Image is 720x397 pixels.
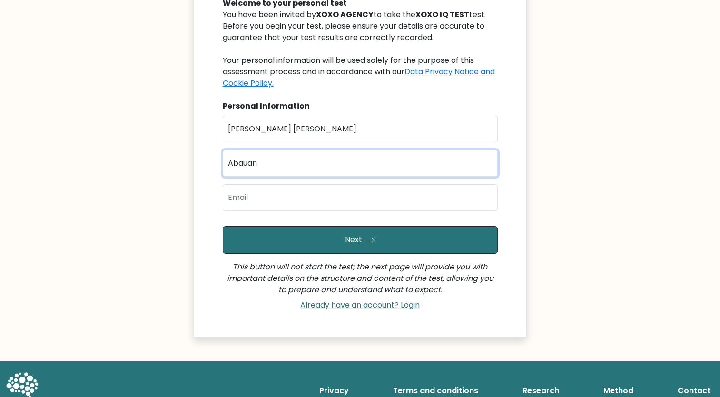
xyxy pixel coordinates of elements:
[415,9,469,20] b: XOXO IQ TEST
[223,116,498,142] input: First name
[223,184,498,211] input: Email
[223,66,495,89] a: Data Privacy Notice and Cookie Policy.
[223,150,498,177] input: Last name
[223,100,498,112] div: Personal Information
[296,299,424,310] a: Already have an account? Login
[223,226,498,254] button: Next
[227,261,493,295] i: This button will not start the test; the next page will provide you with important details on the...
[316,9,374,20] b: XOXO AGENCY
[223,9,498,89] div: You have been invited by to take the test. Before you begin your test, please ensure your details...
